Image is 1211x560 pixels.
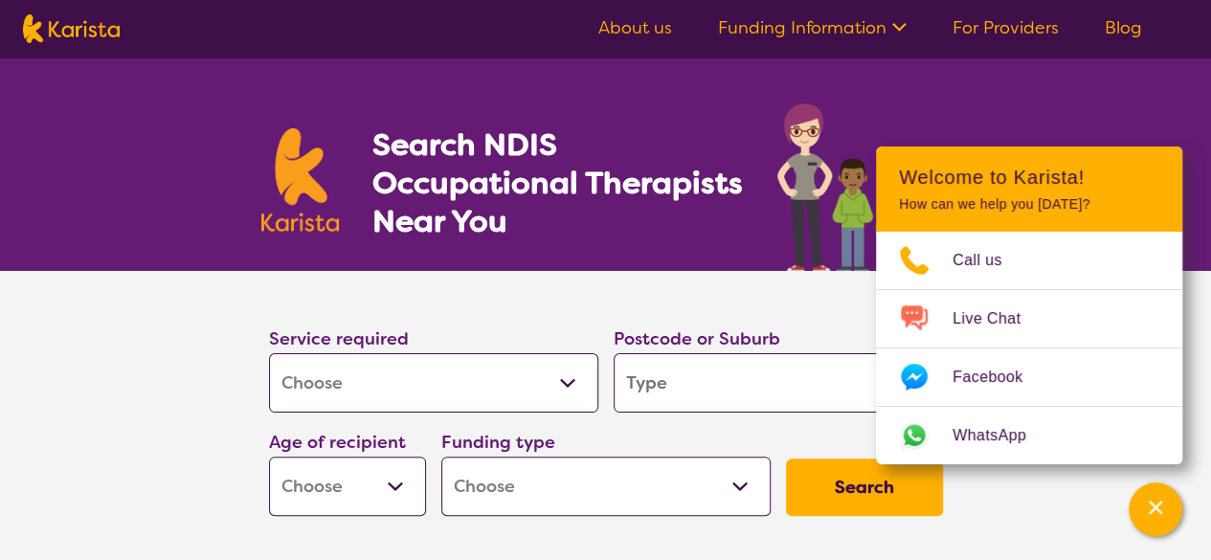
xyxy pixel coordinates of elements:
[1105,16,1142,39] a: Blog
[953,363,1045,392] span: Facebook
[953,421,1049,450] span: WhatsApp
[269,327,409,350] label: Service required
[598,16,672,39] a: About us
[718,16,907,39] a: Funding Information
[777,103,951,271] img: occupational-therapy
[371,125,744,240] h1: Search NDIS Occupational Therapists Near You
[953,304,1043,333] span: Live Chat
[786,459,943,516] button: Search
[876,407,1182,464] a: Web link opens in a new tab.
[876,146,1182,464] div: Channel Menu
[261,128,340,232] img: Karista logo
[23,14,120,43] img: Karista logo
[876,232,1182,464] ul: Choose channel
[441,431,555,454] label: Funding type
[1129,482,1182,536] button: Channel Menu
[899,196,1159,213] p: How can we help you [DATE]?
[899,166,1159,189] h2: Welcome to Karista!
[269,431,406,454] label: Age of recipient
[953,246,1025,275] span: Call us
[614,327,780,350] label: Postcode or Suburb
[614,353,943,413] input: Type
[953,16,1059,39] a: For Providers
